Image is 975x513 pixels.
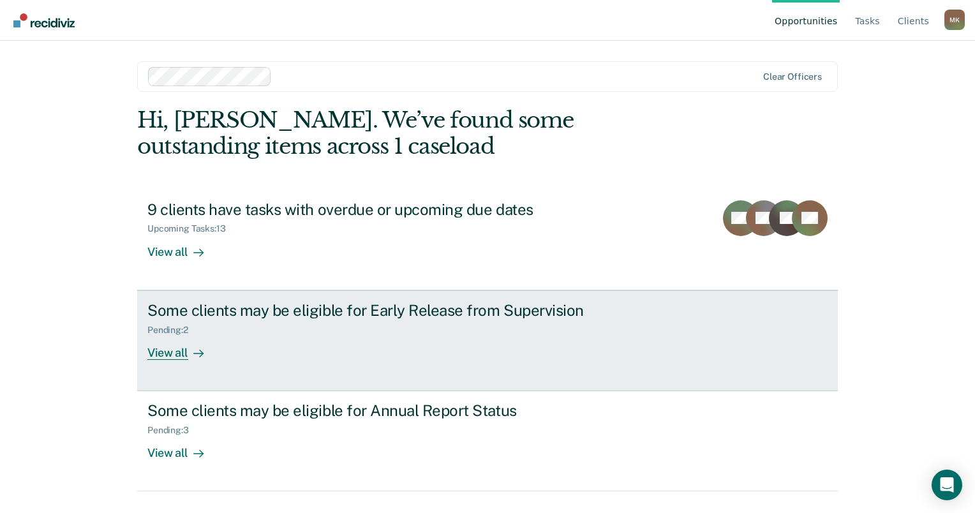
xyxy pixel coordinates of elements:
div: Some clients may be eligible for Early Release from Supervision [147,301,595,320]
div: 9 clients have tasks with overdue or upcoming due dates [147,200,595,219]
div: M K [944,10,965,30]
div: Upcoming Tasks : 13 [147,223,236,234]
a: Some clients may be eligible for Annual Report StatusPending:3View all [137,391,838,491]
div: Clear officers [763,71,822,82]
div: Hi, [PERSON_NAME]. We’ve found some outstanding items across 1 caseload [137,107,697,160]
a: 9 clients have tasks with overdue or upcoming due datesUpcoming Tasks:13View all [137,190,838,290]
div: Open Intercom Messenger [932,470,962,500]
div: View all [147,335,219,360]
a: Some clients may be eligible for Early Release from SupervisionPending:2View all [137,290,838,391]
div: Pending : 3 [147,425,199,436]
div: Pending : 2 [147,325,198,336]
div: View all [147,436,219,461]
button: Profile dropdown button [944,10,965,30]
div: Some clients may be eligible for Annual Report Status [147,401,595,420]
div: View all [147,234,219,259]
img: Recidiviz [13,13,75,27]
